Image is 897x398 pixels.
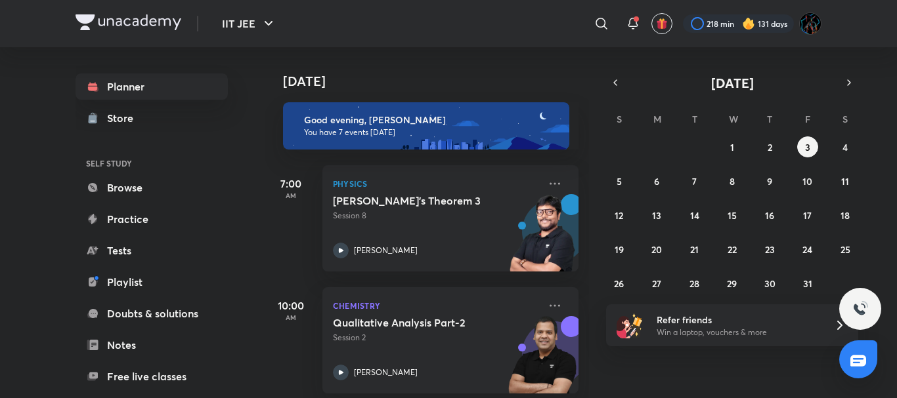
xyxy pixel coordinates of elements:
p: [PERSON_NAME] [354,367,418,378]
img: streak [742,17,755,30]
button: October 27, 2025 [646,273,667,294]
button: October 1, 2025 [722,136,743,157]
abbr: October 18, 2025 [841,209,850,222]
button: October 4, 2025 [835,136,856,157]
button: October 31, 2025 [797,273,818,294]
abbr: October 25, 2025 [841,243,850,256]
abbr: Thursday [767,113,772,125]
button: October 26, 2025 [609,273,630,294]
abbr: October 13, 2025 [652,209,661,222]
a: Free live classes [76,363,228,389]
button: October 23, 2025 [759,239,780,260]
h6: Refer friends [657,313,818,327]
button: October 19, 2025 [609,239,630,260]
button: avatar [651,13,672,34]
button: October 24, 2025 [797,239,818,260]
button: October 14, 2025 [684,205,705,226]
abbr: Wednesday [729,113,738,125]
abbr: October 2, 2025 [768,141,772,153]
abbr: October 29, 2025 [727,277,737,290]
abbr: October 11, 2025 [841,175,849,188]
abbr: October 26, 2025 [614,277,624,290]
h5: 10:00 [265,298,317,313]
abbr: Sunday [617,113,622,125]
button: October 3, 2025 [797,136,818,157]
img: evening [283,102,569,149]
button: October 30, 2025 [759,273,780,294]
abbr: October 27, 2025 [652,277,661,290]
abbr: October 14, 2025 [690,209,699,222]
button: October 13, 2025 [646,205,667,226]
button: October 11, 2025 [835,170,856,191]
a: Practice [76,206,228,232]
abbr: October 28, 2025 [689,277,699,290]
button: October 12, 2025 [609,205,630,226]
button: IIT JEE [214,10,284,37]
p: [PERSON_NAME] [354,245,418,256]
abbr: Monday [653,113,661,125]
abbr: October 17, 2025 [803,209,812,222]
h5: Qualitative Analysis Part-2 [333,316,496,329]
img: unacademy [506,194,579,285]
a: Store [76,105,228,131]
img: ttu [852,301,868,317]
abbr: October 8, 2025 [730,175,735,188]
abbr: October 30, 2025 [764,277,776,290]
button: October 9, 2025 [759,170,780,191]
button: October 18, 2025 [835,205,856,226]
abbr: October 21, 2025 [690,243,699,256]
abbr: October 9, 2025 [767,175,772,188]
button: October 5, 2025 [609,170,630,191]
a: Playlist [76,269,228,295]
abbr: October 31, 2025 [803,277,812,290]
h4: [DATE] [283,73,592,89]
img: avatar [656,18,668,30]
h6: Good evening, [PERSON_NAME] [304,114,558,126]
abbr: October 19, 2025 [615,243,624,256]
abbr: October 16, 2025 [765,209,774,222]
span: [DATE] [711,74,754,92]
abbr: Friday [805,113,810,125]
p: Chemistry [333,298,539,313]
a: Doubts & solutions [76,300,228,327]
img: referral [617,312,643,338]
button: October 29, 2025 [722,273,743,294]
div: Store [107,110,141,126]
abbr: October 3, 2025 [805,141,810,153]
abbr: October 15, 2025 [728,209,737,222]
a: Browse [76,174,228,201]
button: October 20, 2025 [646,239,667,260]
h5: 7:00 [265,176,317,191]
p: Session 2 [333,332,539,344]
abbr: October 4, 2025 [842,141,848,153]
button: October 16, 2025 [759,205,780,226]
a: Company Logo [76,14,181,33]
abbr: Saturday [842,113,848,125]
p: Win a laptop, vouchers & more [657,327,818,338]
p: You have 7 events [DATE] [304,127,558,138]
button: October 6, 2025 [646,170,667,191]
abbr: October 12, 2025 [615,209,623,222]
abbr: October 23, 2025 [765,243,775,256]
img: Company Logo [76,14,181,30]
p: AM [265,191,317,199]
p: Session 8 [333,210,539,222]
a: Planner [76,73,228,100]
abbr: October 24, 2025 [802,243,812,256]
button: October 10, 2025 [797,170,818,191]
button: October 28, 2025 [684,273,705,294]
p: Physics [333,176,539,191]
abbr: October 10, 2025 [802,175,812,188]
button: October 7, 2025 [684,170,705,191]
a: Notes [76,332,228,358]
abbr: Tuesday [692,113,697,125]
button: October 22, 2025 [722,239,743,260]
button: October 25, 2025 [835,239,856,260]
abbr: October 1, 2025 [730,141,734,153]
button: October 8, 2025 [722,170,743,191]
button: October 15, 2025 [722,205,743,226]
img: Umang Raj [799,12,821,35]
abbr: October 5, 2025 [617,175,622,188]
h5: Gauss's Theorem 3 [333,194,496,207]
abbr: October 7, 2025 [692,175,697,188]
